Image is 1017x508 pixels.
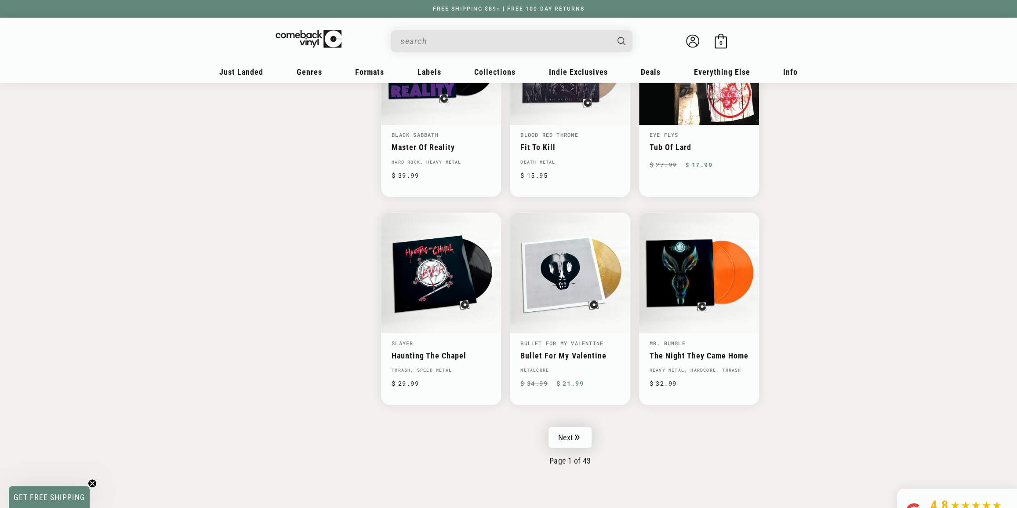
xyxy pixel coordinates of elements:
[520,131,578,138] a: Blood Red Throne
[88,479,97,488] button: Close teaser
[9,486,90,508] div: GET FREE SHIPPINGClose teaser
[381,427,759,465] nav: Pagination
[650,351,748,360] a: The Night They Came Home
[418,67,441,77] span: Labels
[520,351,619,360] a: Bullet For My Valentine
[219,67,263,77] span: Just Landed
[297,67,322,77] span: Genres
[641,67,661,77] span: Deals
[355,67,384,77] span: Formats
[520,339,603,346] a: Bullet For My Valentine
[14,493,85,502] span: GET FREE SHIPPING
[549,67,608,77] span: Indie Exclusives
[392,143,490,152] a: Master Of Reality
[548,427,592,448] a: Next
[381,456,759,465] p: Page 1 of 43
[392,339,413,346] a: Slayer
[424,6,593,12] a: FREE SHIPPING $89+ | FREE 100-DAY RETURNS
[650,131,679,138] a: Eye Flys
[392,351,490,360] a: Haunting The Chapel
[391,30,632,52] div: Search
[694,67,750,77] span: Everything Else
[610,30,634,52] button: Search
[520,143,619,152] a: Fit To Kill
[650,339,686,346] a: Mr. Bungle
[650,143,748,152] a: Tub Of Lard
[474,67,516,77] span: Collections
[719,40,723,46] span: 0
[400,32,609,50] input: When autocomplete results are available use up and down arrows to review and enter to select
[392,131,439,138] a: Black Sabbath
[783,67,798,77] span: Info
